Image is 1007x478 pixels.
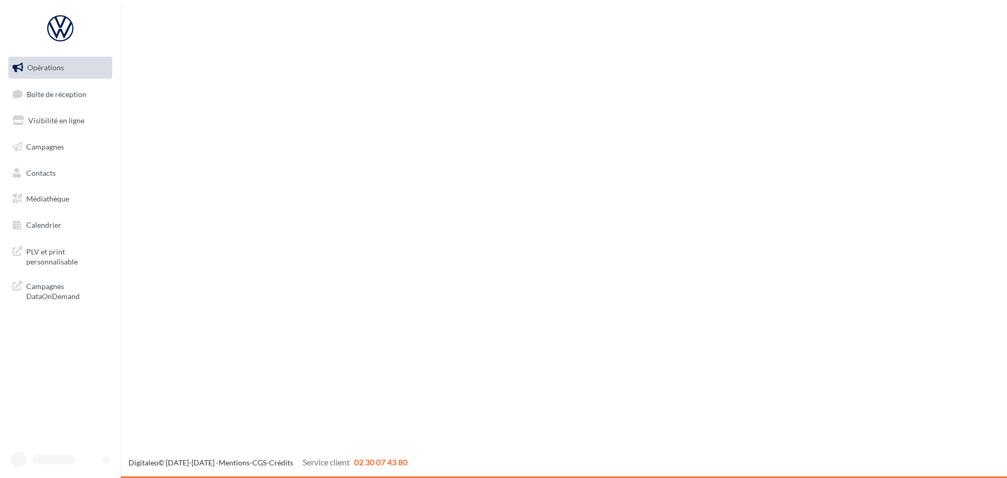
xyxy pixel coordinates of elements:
a: Boîte de réception [6,83,114,105]
a: Mentions [219,458,250,467]
span: 02 30 07 43 80 [354,457,408,467]
a: Contacts [6,162,114,184]
a: Campagnes DataOnDemand [6,275,114,306]
a: Médiathèque [6,188,114,210]
a: Opérations [6,57,114,79]
span: Calendrier [26,220,61,229]
span: © [DATE]-[DATE] - - - [128,458,408,467]
span: PLV et print personnalisable [26,245,108,267]
a: Visibilité en ligne [6,110,114,132]
span: Campagnes DataOnDemand [26,279,108,302]
span: Médiathèque [26,194,69,203]
a: PLV et print personnalisable [6,240,114,271]
a: Calendrier [6,214,114,236]
span: Boîte de réception [27,89,87,98]
a: Campagnes [6,136,114,158]
span: Visibilité en ligne [28,116,84,125]
span: Contacts [26,168,56,177]
span: Campagnes [26,142,64,151]
span: Opérations [27,63,64,72]
a: CGS [252,458,266,467]
a: Crédits [269,458,293,467]
a: Digitaleo [128,458,158,467]
span: Service client [303,457,350,467]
